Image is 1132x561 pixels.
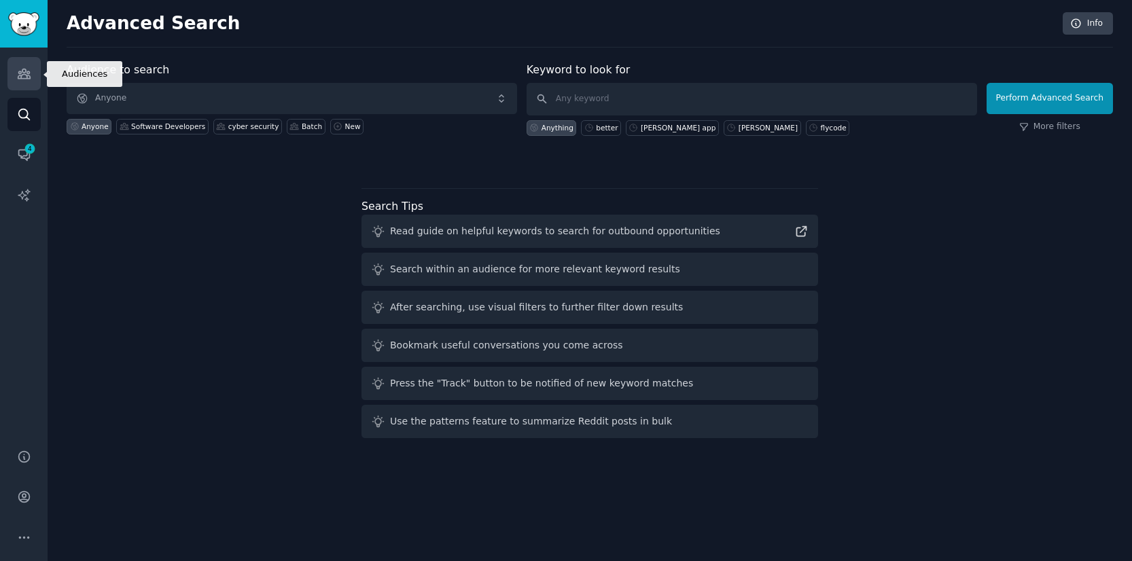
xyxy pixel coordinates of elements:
a: New [330,119,364,134]
div: Press the "Track" button to be notified of new keyword matches [390,376,693,391]
input: Any keyword [527,83,977,115]
div: cyber security [228,122,279,131]
a: 4 [7,138,41,171]
div: Bookmark useful conversations you come across [390,338,623,352]
div: better [596,123,618,132]
button: Perform Advanced Search [987,83,1113,114]
div: [PERSON_NAME] [739,123,798,132]
div: Software Developers [131,122,205,131]
button: Anyone [67,83,517,114]
h2: Advanced Search [67,13,1055,35]
div: Search within an audience for more relevant keyword results [390,262,680,276]
div: Use the patterns feature to summarize Reddit posts in bulk [390,414,672,429]
div: flycode [821,123,847,132]
span: 4 [24,144,36,153]
a: Info [1063,12,1113,35]
div: After searching, use visual filters to further filter down results [390,300,683,314]
img: GummySearch logo [8,12,39,36]
div: [PERSON_NAME] app [641,123,715,132]
label: Audience to search [67,63,169,76]
label: Keyword to look for [527,63,631,76]
div: Batch [302,122,322,131]
div: New [345,122,361,131]
a: More filters [1019,121,1080,133]
label: Search Tips [361,200,423,213]
div: Anything [542,123,573,132]
div: Anyone [82,122,109,131]
div: Read guide on helpful keywords to search for outbound opportunities [390,224,720,238]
